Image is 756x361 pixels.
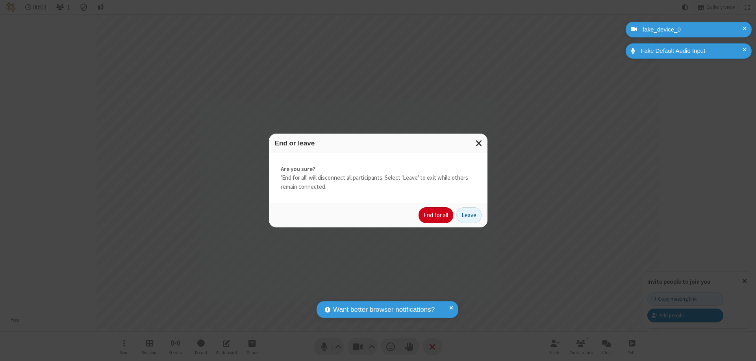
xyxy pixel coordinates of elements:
[640,25,746,34] div: fake_device_0
[333,305,435,315] span: Want better browser notifications?
[471,134,487,153] button: Close modal
[281,165,476,174] strong: Are you sure?
[419,207,453,223] button: End for all
[275,140,482,147] h3: End or leave
[456,207,482,223] button: Leave
[638,47,746,56] div: Fake Default Audio Input
[269,153,487,203] div: 'End for all' will disconnect all participants. Select 'Leave' to exit while others remain connec...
